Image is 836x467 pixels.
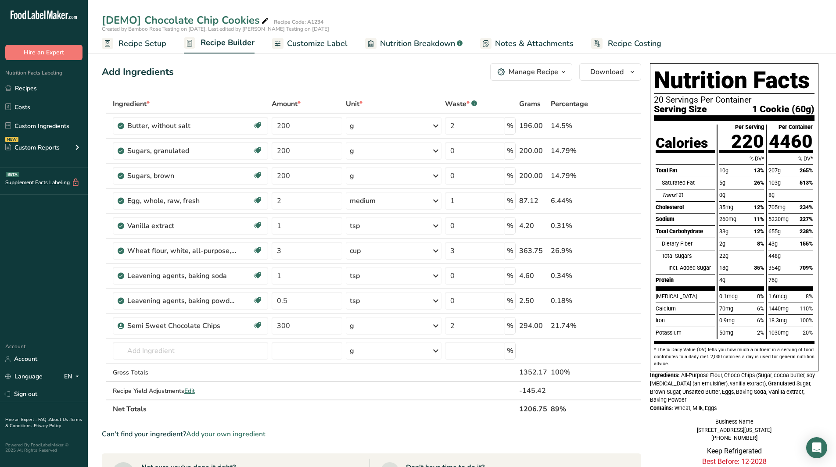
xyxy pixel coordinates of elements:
[654,67,814,94] h1: Nutrition Facts
[719,264,728,271] span: 18g
[346,99,362,109] span: Unit
[350,121,354,131] div: g
[519,121,547,131] div: 196.00
[5,45,83,60] button: Hire an Expert
[757,329,764,336] span: 2%
[5,417,82,429] a: Terms & Conditions .
[102,12,270,28] div: [DEMO] Chocolate Chip Cookies
[662,189,715,201] div: Fat
[654,96,814,104] p: 20 Servings Per Container
[490,63,572,81] button: Manage Recipe
[380,38,455,50] span: Nutrition Breakdown
[184,33,255,54] a: Recipe Builder
[806,437,827,458] div: Open Intercom Messenger
[800,216,813,222] span: 227%
[735,125,764,130] div: Per Serving
[800,179,813,186] span: 513%
[768,204,786,210] span: 705mg
[650,372,815,403] span: All-Purpose Flour, Choco Chips (Sugar, cocoa butter, soy [MEDICAL_DATA] (an emulsifier), vanilla ...
[118,38,166,50] span: Recipe Setup
[768,228,781,235] span: 655g
[127,221,237,231] div: Vanilla extract
[675,405,717,411] span: Wheat, Milk, Eggs
[719,167,728,174] span: 10g
[551,367,599,378] div: 100%
[768,293,787,299] span: 1.6mcg
[350,321,354,331] div: g
[768,253,781,259] span: 448g
[662,238,715,250] div: Dietary Fiber
[768,317,787,324] span: 18.3mg
[719,329,733,336] span: 50mg
[519,171,547,181] div: 200.00
[445,99,477,109] div: Waste
[519,385,547,396] div: -145.42
[702,457,767,466] span: Best Before: 12-2028
[519,246,547,256] div: 363.75
[590,67,624,77] span: Download
[668,262,715,274] div: Incl. Added Sugar
[719,277,725,283] span: 4g
[113,386,268,396] div: Recipe Yield Adjustments
[656,274,715,286] div: Protein
[719,317,735,324] span: 0.9mg
[519,146,547,156] div: 200.00
[656,201,715,214] div: Cholesterol
[654,104,707,114] span: Serving Size
[519,296,547,306] div: 2.50
[184,387,195,395] span: Edit
[662,250,715,262] div: Total Sugars
[800,317,813,324] span: 100%
[800,228,813,235] span: 238%
[274,18,323,26] div: Recipe Code: A1234
[127,146,237,156] div: Sugars, granulated
[656,225,715,238] div: Total Carbohydrate
[768,240,778,247] span: 43g
[350,221,360,231] div: tsp
[656,136,708,150] div: Calories
[49,417,70,423] a: About Us .
[579,63,641,81] button: Download
[768,277,778,283] span: 76g
[350,246,361,256] div: cup
[650,405,673,411] span: Contains:
[757,240,764,247] span: 8%
[38,417,49,423] a: FAQ .
[757,293,764,299] span: 0%
[551,99,588,109] span: Percentage
[480,34,574,53] a: Notes & Attachments
[757,305,764,312] span: 6%
[551,296,599,306] div: 0.18%
[768,264,781,271] span: 354g
[5,369,43,384] a: Language
[654,346,814,367] p: * The % Daily Value (DV) tells you how much a nutrient in a serving of food contributes to a dail...
[551,221,599,231] div: 0.31%
[719,216,736,222] span: 260mg
[186,429,266,439] span: Add your own ingredient
[779,125,813,130] div: Per Container
[656,303,715,315] div: Calcium
[287,38,348,50] span: Customize Label
[752,104,814,114] span: 1 Cookie (60g)
[757,317,764,324] span: 6%
[768,216,789,222] span: 5220mg
[768,179,781,186] span: 103g
[656,164,715,177] div: Total Fat
[113,342,268,360] input: Add Ingredient
[608,38,661,50] span: Recipe Costing
[719,204,733,210] span: 35mg
[111,399,518,418] th: Net Totals
[754,228,764,235] span: 12%
[350,146,354,156] div: g
[102,429,641,439] div: Can't find your ingredient?
[731,131,764,152] span: 220
[350,271,360,281] div: tsp
[800,204,813,210] span: 234%
[350,196,376,206] div: medium
[6,172,19,177] div: BETA
[656,327,715,339] div: Potassium
[768,329,789,336] span: 1030mg
[719,240,725,247] span: 2g
[350,346,354,356] div: g
[127,321,237,331] div: Semi Sweet Chocolate Chips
